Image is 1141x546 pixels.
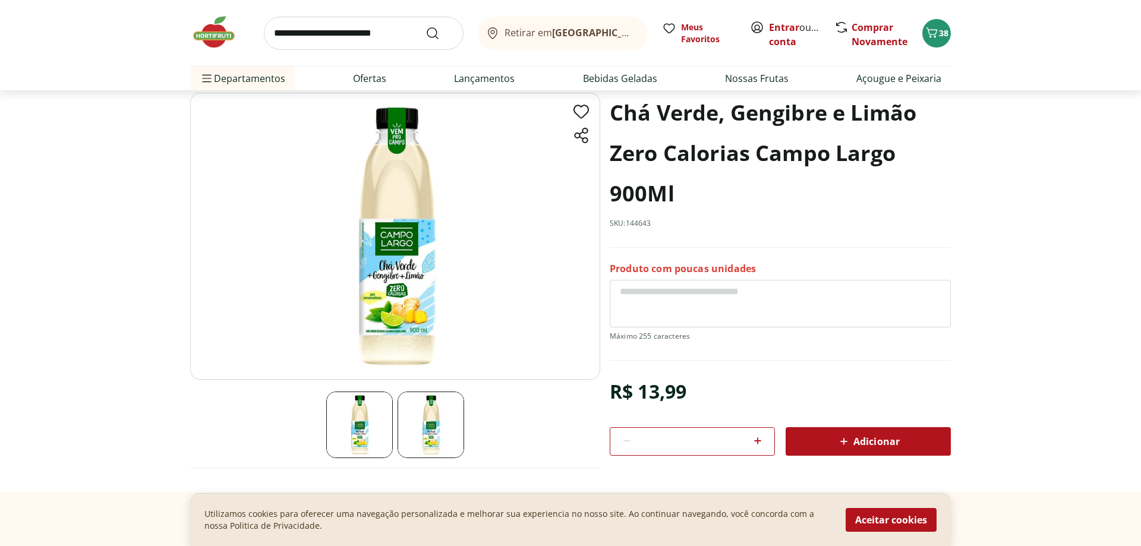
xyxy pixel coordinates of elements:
a: Açougue e Peixaria [856,71,941,86]
div: R$ 13,99 [610,375,686,408]
span: Departamentos [200,64,285,93]
span: 38 [939,27,948,39]
a: Entrar [769,21,799,34]
a: Nossas Frutas [725,71,789,86]
a: Criar conta [769,21,834,48]
button: Aceitar cookies [846,508,937,532]
a: Bebidas Geladas [583,71,657,86]
a: Meus Favoritos [662,21,736,45]
p: Utilizamos cookies para oferecer uma navegação personalizada e melhorar sua experiencia no nosso ... [204,508,831,532]
img: Principal [326,392,393,458]
p: Produto com poucas unidades [610,262,756,275]
img: Principal [190,93,600,380]
button: Menu [200,64,214,93]
input: search [264,17,464,50]
p: SKU: 144643 [610,219,651,228]
b: [GEOGRAPHIC_DATA]/[GEOGRAPHIC_DATA] [552,26,752,39]
button: Retirar em[GEOGRAPHIC_DATA]/[GEOGRAPHIC_DATA] [478,17,648,50]
img: Principal [398,392,464,458]
button: Adicionar [786,427,951,456]
button: Submit Search [425,26,454,40]
a: Ofertas [353,71,386,86]
span: Retirar em [505,27,636,38]
span: Adicionar [837,434,900,449]
span: Meus Favoritos [681,21,736,45]
img: Hortifruti [190,14,250,50]
a: Lançamentos [454,71,515,86]
h1: Chá Verde, Gengibre e Limão Zero Calorias Campo Largo 900Ml [610,93,951,214]
a: Comprar Novamente [852,21,907,48]
span: ou [769,20,822,49]
button: Carrinho [922,19,951,48]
